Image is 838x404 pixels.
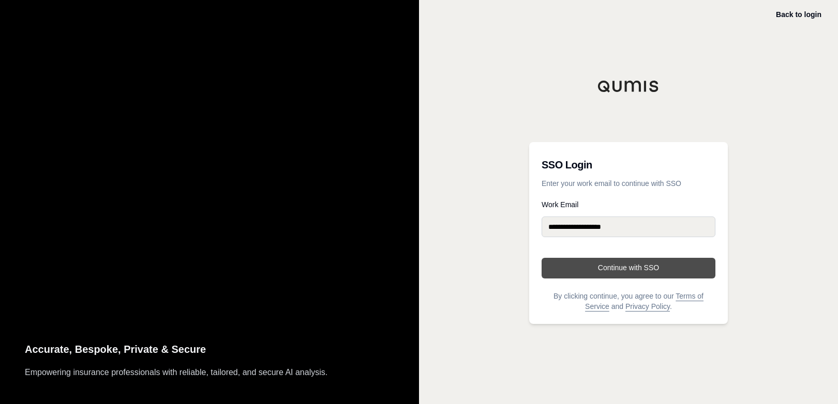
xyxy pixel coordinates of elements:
h3: SSO Login [542,154,715,175]
p: Accurate, Bespoke, Private & Secure [25,341,394,358]
p: Enter your work email to continue with SSO [542,178,715,189]
img: Qumis [597,80,660,92]
a: Privacy Policy [625,302,670,310]
label: Work Email [542,201,715,208]
p: Empowering insurance professionals with reliable, tailored, and secure AI analysis. [25,366,394,379]
p: By clicking continue, you agree to our and . [542,291,715,312]
a: Back to login [776,10,821,19]
button: Continue with SSO [542,258,715,278]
